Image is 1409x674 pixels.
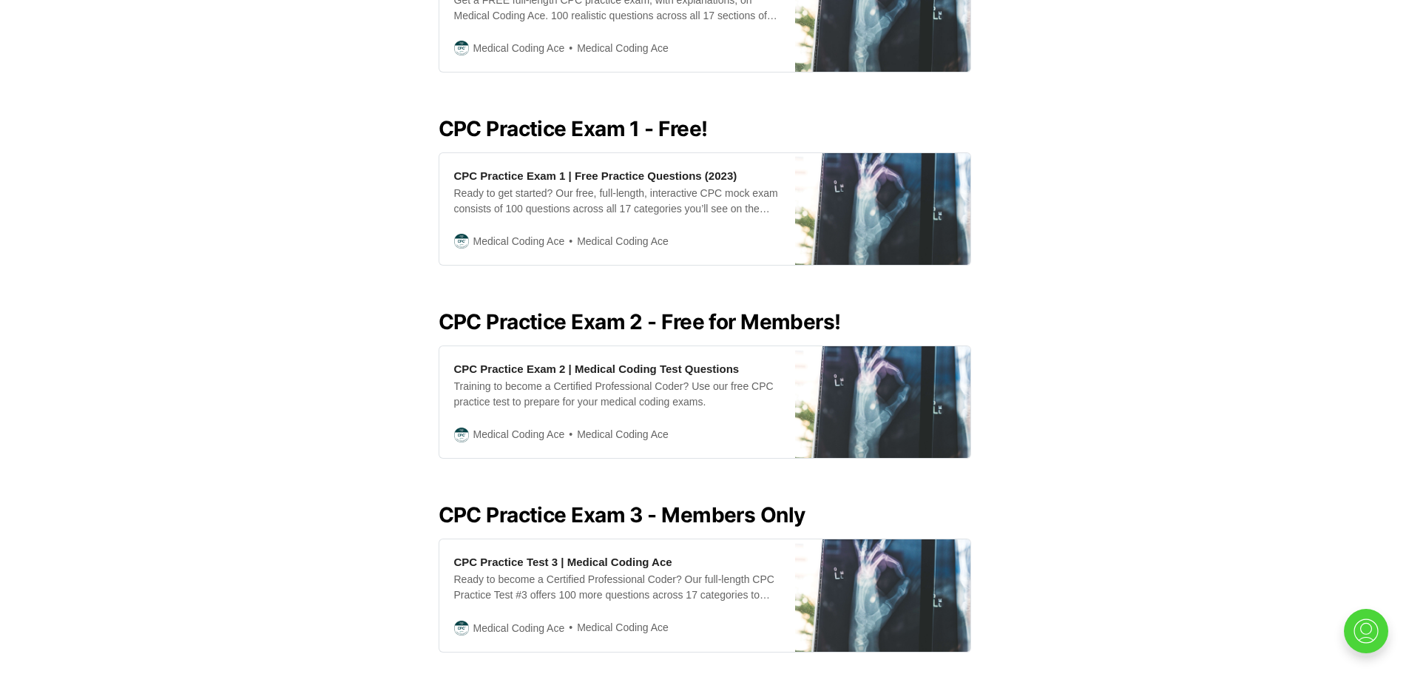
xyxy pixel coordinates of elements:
span: Medical Coding Ace [473,233,565,249]
iframe: portal-trigger [1331,601,1409,674]
div: CPC Practice Exam 1 | Free Practice Questions (2023) [454,168,737,183]
a: CPC Practice Exam 2 | Medical Coding Test QuestionsTraining to become a Certified Professional Co... [439,346,971,459]
div: Ready to get started? Our free, full-length, interactive CPC mock exam consists of 100 questions ... [454,186,780,217]
span: Medical Coding Ace [564,233,669,250]
h2: CPC Practice Exam 3 - Members Only [439,503,971,527]
div: Ready to become a Certified Professional Coder? Our full-length CPC Practice Test #3 offers 100 m... [454,572,780,603]
span: Medical Coding Ace [473,620,565,636]
div: CPC Practice Exam 2 | Medical Coding Test Questions [454,361,740,377]
h2: CPC Practice Exam 1 - Free! [439,117,971,141]
span: Medical Coding Ace [564,426,669,443]
div: CPC Practice Test 3 | Medical Coding Ace [454,554,672,570]
span: Medical Coding Ace [473,40,565,56]
div: Training to become a Certified Professional Coder? Use our free CPC practice test to prepare for ... [454,379,780,410]
span: Medical Coding Ace [473,426,565,442]
a: CPC Practice Exam 1 | Free Practice Questions (2023)Ready to get started? Our free, full-length, ... [439,152,971,266]
span: Medical Coding Ace [564,619,669,636]
a: CPC Practice Test 3 | Medical Coding AceReady to become a Certified Professional Coder? Our full-... [439,539,971,652]
h2: CPC Practice Exam 2 - Free for Members! [439,310,971,334]
span: Medical Coding Ace [564,40,669,57]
